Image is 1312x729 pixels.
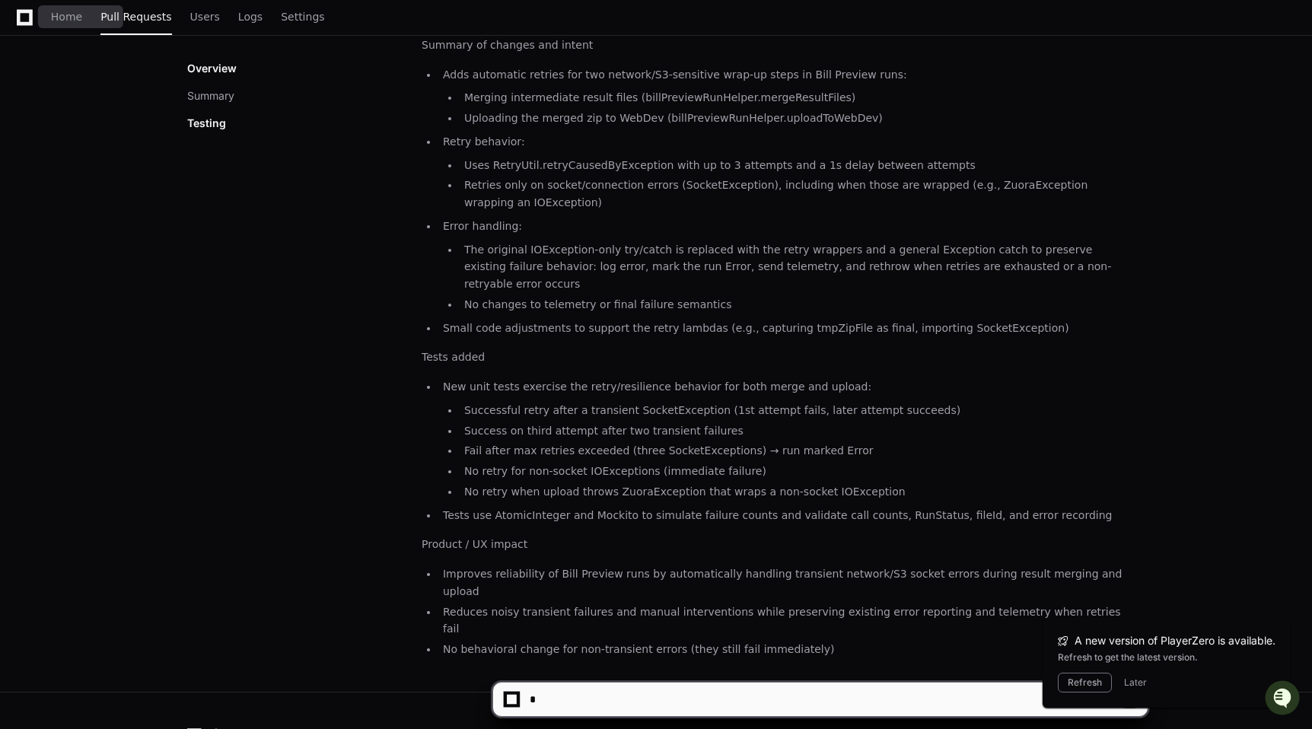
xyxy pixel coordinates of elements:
div: We're available if you need us! [52,129,193,141]
li: Improves reliability of Bill Preview runs by automatically handling transient network/S3 socket e... [438,565,1125,600]
li: Uses RetryUtil.retryCausedByException with up to 3 attempts and a 1s delay between attempts [460,157,1125,174]
p: Summary of changes and intent [422,37,1125,54]
span: Home [51,12,82,21]
li: Merging intermediate result files (billPreviewRunHelper.mergeResultFiles) [460,89,1125,107]
p: Product / UX impact [422,536,1125,553]
li: The original IOException-only try/catch is replaced with the retry wrappers and a general Excepti... [460,241,1125,293]
img: PlayerZero [15,15,46,46]
li: Tests use AtomicInteger and Mockito to simulate failure counts and validate call counts, RunStatu... [438,507,1125,524]
span: Logs [238,12,263,21]
p: Tests added [422,349,1125,366]
button: Refresh [1058,673,1112,692]
button: Start new chat [259,118,277,136]
li: Successful retry after a transient SocketException (1st attempt fails, later attempt succeeds) [460,402,1125,419]
img: 1756235613930-3d25f9e4-fa56-45dd-b3ad-e072dfbd1548 [15,113,43,141]
li: Uploading the merged zip to WebDev (billPreviewRunHelper.uploadToWebDev) [460,110,1125,127]
li: No retry for non-socket IOExceptions (immediate failure) [460,463,1125,480]
li: No behavioral change for non-transient errors (they still fail immediately) [438,641,1125,658]
li: Small code adjustments to support the retry lambdas (e.g., capturing tmpZipFile as final, importi... [438,320,1125,337]
button: Later [1124,676,1147,689]
p: Testing [187,116,226,131]
li: No changes to telemetry or final failure semantics [460,296,1125,314]
span: Settings [281,12,324,21]
span: Pylon [151,160,184,171]
iframe: Open customer support [1263,679,1304,720]
p: Overview [187,61,237,76]
li: Retry behavior: [438,133,1125,212]
li: Reduces noisy transient failures and manual interventions while preserving existing error reporti... [438,603,1125,638]
li: Error handling: [438,218,1125,314]
li: Adds automatic retries for two network/S3-sensitive wrap-up steps in Bill Preview runs: [438,66,1125,127]
div: Start new chat [52,113,250,129]
a: Powered byPylon [107,159,184,171]
span: Users [190,12,220,21]
li: Success on third attempt after two transient failures [460,422,1125,440]
li: Retries only on socket/connection errors (SocketException), including when those are wrapped (e.g... [460,177,1125,212]
span: Pull Requests [100,12,171,21]
span: A new version of PlayerZero is available. [1075,633,1275,648]
div: Refresh to get the latest version. [1058,651,1275,664]
li: Fail after max retries exceeded (three SocketExceptions) → run marked Error [460,442,1125,460]
li: New unit tests exercise the retry/resilience behavior for both merge and upload: [438,378,1125,501]
button: Summary [187,88,234,103]
li: No retry when upload throws ZuoraException that wraps a non-socket IOException [460,483,1125,501]
div: Welcome [15,61,277,85]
